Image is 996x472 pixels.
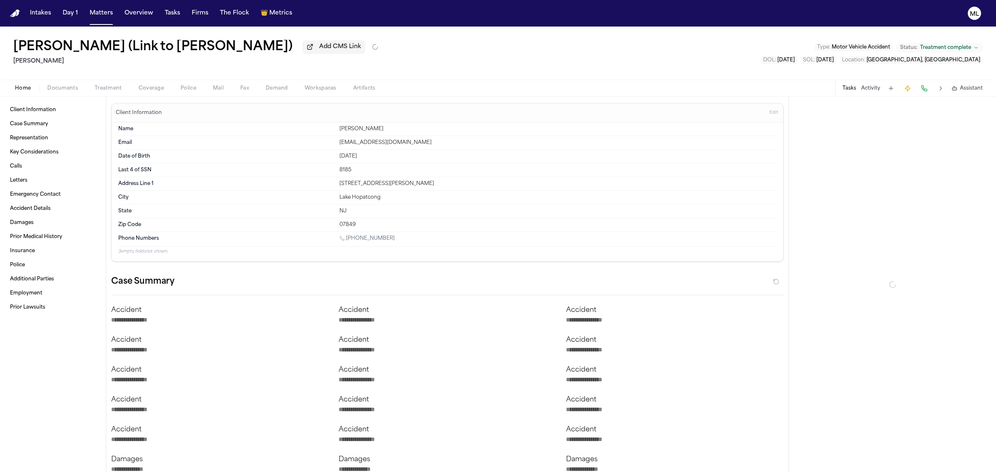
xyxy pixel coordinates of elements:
h1: [PERSON_NAME] (Link to [PERSON_NAME]) [13,40,293,55]
p: Accident [339,365,556,375]
a: Case Summary [7,117,99,131]
button: The Flock [217,6,252,21]
p: Damages [339,455,556,465]
a: Calls [7,160,99,173]
span: Coverage [139,85,164,92]
button: Intakes [27,6,54,21]
button: Create Immediate Task [902,83,913,94]
dt: Last 4 of SSN [118,167,334,173]
span: Status: [900,44,918,51]
button: Edit DOL: 2024-12-30 [761,56,797,64]
a: Call 1 (973) 855-6952 [339,235,395,242]
span: [GEOGRAPHIC_DATA], [GEOGRAPHIC_DATA] [867,58,980,63]
div: Lake Hopatcong [339,194,776,201]
div: [PERSON_NAME] [339,126,776,132]
h2: Case Summary [111,275,174,288]
span: [DATE] [777,58,795,63]
a: Prior Lawsuits [7,301,99,314]
span: Type : [817,45,830,50]
a: Key Considerations [7,146,99,159]
button: Assistant [952,85,983,92]
a: Client Information [7,103,99,117]
p: Accident [111,425,329,435]
h2: [PERSON_NAME] [13,56,378,66]
button: Add CMS Link [303,40,365,54]
dt: Date of Birth [118,153,334,160]
span: Add CMS Link [319,43,361,51]
a: Additional Parties [7,272,99,286]
p: Damages [566,455,784,465]
div: [STREET_ADDRESS][PERSON_NAME] [339,180,776,187]
a: Accident Details [7,202,99,215]
p: Accident [339,425,556,435]
a: Damages [7,216,99,229]
a: Home [10,10,20,17]
a: Firms [188,6,212,21]
button: Overview [121,6,156,21]
span: Police [181,85,196,92]
dt: Address Line 1 [118,180,334,187]
span: Location : [842,58,865,63]
p: Accident [566,425,784,435]
dt: Name [118,126,334,132]
span: Mail [213,85,224,92]
a: Police [7,258,99,272]
p: Damages [111,455,329,465]
p: Accident [111,395,329,405]
dt: State [118,208,334,214]
p: Accident [339,305,556,315]
span: Treatment complete [920,44,971,51]
button: Edit Type: Motor Vehicle Accident [815,43,893,51]
a: Insurance [7,244,99,258]
a: Letters [7,174,99,187]
button: Edit matter name [13,40,293,55]
div: NJ [339,208,776,214]
a: Representation [7,131,99,145]
h3: Client Information [114,109,164,116]
button: crownMetrics [257,6,295,21]
div: 07849 [339,221,776,228]
p: Accident [111,305,329,315]
dt: Email [118,139,334,146]
p: Accident [566,365,784,375]
button: Make a Call [918,83,930,94]
button: Matters [86,6,116,21]
button: Tasks [842,85,856,92]
p: Accident [566,395,784,405]
span: Documents [47,85,78,92]
a: Prior Medical History [7,230,99,243]
dt: City [118,194,334,201]
button: Activity [861,85,880,92]
button: Change status from Treatment complete [896,43,983,53]
span: Artifacts [353,85,376,92]
span: Home [15,85,31,92]
span: SOL : [803,58,815,63]
span: Phone Numbers [118,235,159,242]
button: Tasks [161,6,183,21]
p: 3 empty fields not shown. [118,248,776,255]
img: Finch Logo [10,10,20,17]
button: Day 1 [59,6,81,21]
div: [DATE] [339,153,776,160]
div: [EMAIL_ADDRESS][DOMAIN_NAME] [339,139,776,146]
span: [DATE] [816,58,834,63]
button: Edit [767,106,781,119]
a: Emergency Contact [7,188,99,201]
span: DOL : [763,58,776,63]
p: Accident [566,335,784,345]
p: Accident [111,365,329,375]
span: Demand [266,85,288,92]
p: Accident [339,335,556,345]
button: Add Task [885,83,897,94]
dt: Zip Code [118,221,334,228]
span: Fax [240,85,249,92]
span: Assistant [960,85,983,92]
a: Employment [7,287,99,300]
span: Edit [769,110,778,116]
